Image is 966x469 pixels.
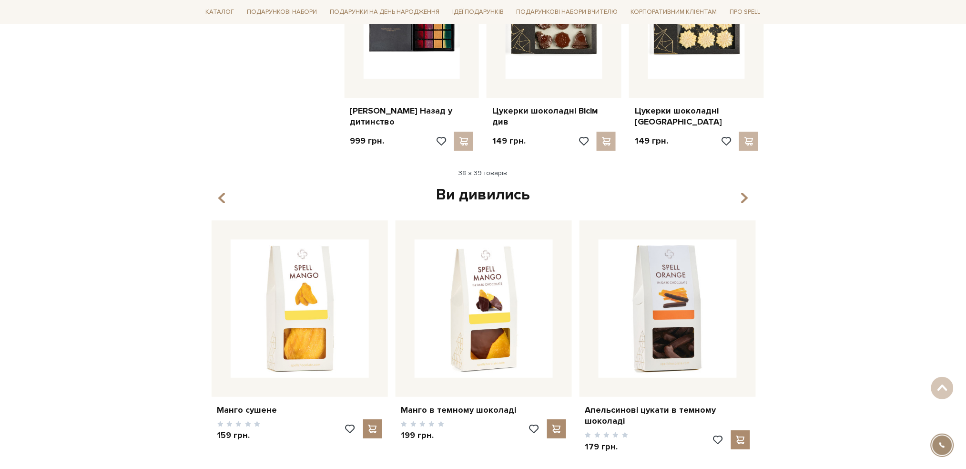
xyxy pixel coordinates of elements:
a: Цукерки шоколадні Вісім див [492,105,616,128]
a: [PERSON_NAME] Назад у дитинство [350,105,474,128]
div: 38 з 39 товарів [198,169,768,177]
a: Каталог [202,5,238,20]
div: Ви дивились [208,185,759,205]
a: Манго в темному шоколаді [401,405,566,416]
a: Подарунки на День народження [326,5,443,20]
a: Цукерки шоколадні [GEOGRAPHIC_DATA] [635,105,758,128]
a: Про Spell [726,5,764,20]
a: Ідеї подарунків [448,5,508,20]
p: 149 грн. [635,135,668,146]
a: Подарункові набори [243,5,321,20]
p: 179 грн. [585,441,629,452]
a: Подарункові набори Вчителю [513,4,622,20]
p: 199 грн. [401,430,445,441]
a: Корпоративним клієнтам [627,5,721,20]
p: 149 грн. [492,135,526,146]
p: 159 грн. [217,430,261,441]
a: Манго сушене [217,405,382,416]
p: 999 грн. [350,135,385,146]
a: Апельсинові цукати в темному шоколаді [585,405,750,427]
